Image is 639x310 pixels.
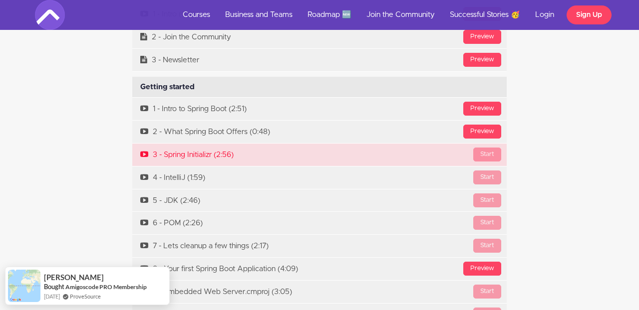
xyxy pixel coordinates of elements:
[473,239,501,253] div: Start
[463,53,501,67] div: Preview
[132,189,507,212] a: Start5 - JDK (2:46)
[132,212,507,234] a: Start6 - POM (2:26)
[132,258,507,280] a: Preview8 - Your first Spring Boot Application (4:09)
[473,148,501,161] div: Start
[44,292,60,301] span: [DATE]
[463,102,501,116] div: Preview
[8,270,40,302] img: provesource social proof notification image
[473,216,501,230] div: Start
[473,193,501,207] div: Start
[463,125,501,139] div: Preview
[463,262,501,276] div: Preview
[473,170,501,184] div: Start
[567,5,612,24] a: Sign Up
[44,273,104,282] span: [PERSON_NAME]
[132,121,507,143] a: Preview2 - What Spring Boot Offers (0:48)
[132,77,507,98] div: Getting started
[70,292,101,301] a: ProveSource
[132,26,507,48] a: Preview2 - Join the Community
[473,285,501,299] div: Start
[65,283,147,291] a: Amigoscode PRO Membership
[132,281,507,303] a: Start9 - Embedded Web Server.cmproj (3:05)
[44,283,64,291] span: Bought
[132,98,507,120] a: Preview1 - Intro to Spring Boot (2:51)
[132,235,507,257] a: Start7 - Lets cleanup a few things (2:17)
[132,144,507,166] a: Start3 - Spring Initializr (2:56)
[132,49,507,71] a: Preview3 - Newsletter
[463,30,501,44] div: Preview
[132,166,507,189] a: Start4 - IntelliJ (1:59)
